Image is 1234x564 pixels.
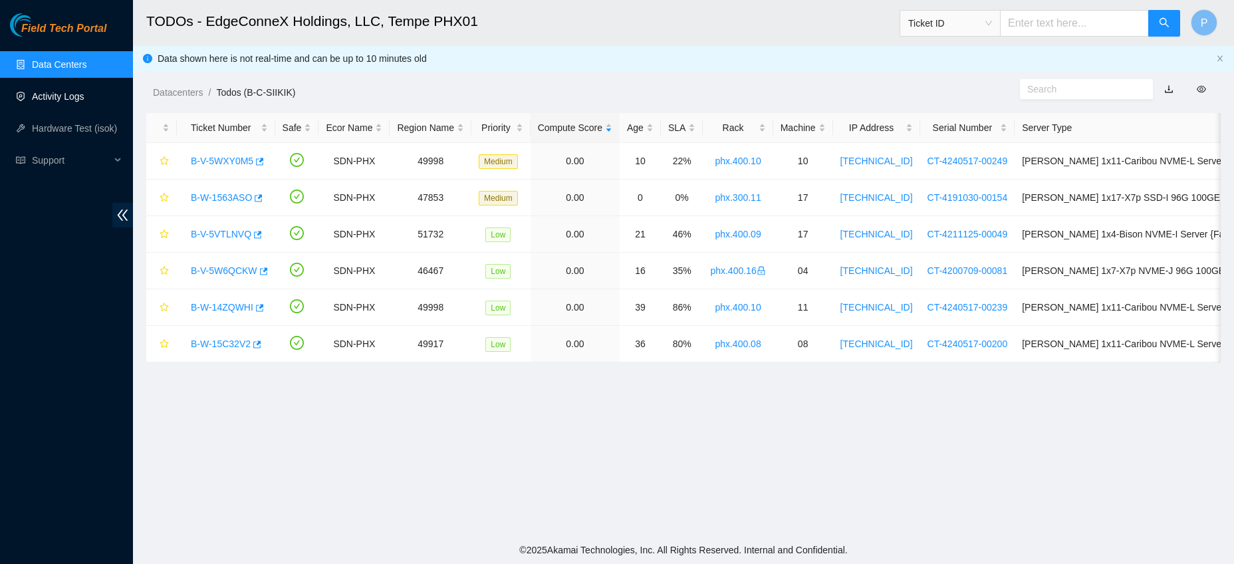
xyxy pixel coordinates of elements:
a: phx.400.10 [715,302,761,313]
a: Activity Logs [32,91,84,102]
a: phx.400.10 [715,156,761,166]
a: CT-4240517-00239 [927,302,1008,313]
td: 86% [661,289,703,326]
td: 22% [661,143,703,180]
a: phx.400.16lock [710,265,765,276]
span: close [1216,55,1224,63]
span: Medium [479,191,518,206]
span: Medium [479,154,518,169]
td: 49998 [390,143,471,180]
a: Akamai TechnologiesField Tech Portal [10,24,106,41]
span: Low [485,301,511,315]
a: phx.300.11 [715,192,761,203]
td: 0.00 [531,180,620,216]
span: Low [485,337,511,352]
button: star [154,187,170,208]
a: CT-4200709-00081 [927,265,1008,276]
a: B-W-15C32V2 [191,339,251,349]
a: Todos (B-C-SIIKIK) [216,87,295,98]
input: Search [1027,82,1135,96]
td: 36 [620,326,661,362]
td: 46% [661,216,703,253]
button: download [1154,78,1183,100]
td: 0 [620,180,661,216]
td: 17 [773,180,833,216]
td: 51732 [390,216,471,253]
a: B-V-5W6QCKW [191,265,257,276]
td: 35% [661,253,703,289]
td: 39 [620,289,661,326]
a: download [1164,84,1173,94]
span: lock [757,266,766,275]
td: SDN-PHX [318,216,390,253]
td: 49917 [390,326,471,362]
a: Datacenters [153,87,203,98]
button: star [154,333,170,354]
a: phx.400.09 [715,229,761,239]
span: P [1201,15,1208,31]
td: 17 [773,216,833,253]
span: star [160,156,169,167]
span: / [208,87,211,98]
td: 0.00 [531,143,620,180]
td: 0% [661,180,703,216]
span: Support [32,147,110,174]
span: Ticket ID [908,13,992,33]
td: 11 [773,289,833,326]
span: Field Tech Portal [21,23,106,35]
span: Low [485,227,511,242]
td: SDN-PHX [318,180,390,216]
span: check-circle [290,336,304,350]
td: 16 [620,253,661,289]
span: star [160,266,169,277]
span: star [160,303,169,313]
td: SDN-PHX [318,326,390,362]
button: star [154,260,170,281]
button: P [1191,9,1217,36]
a: phx.400.08 [715,339,761,349]
span: check-circle [290,263,304,277]
td: 04 [773,253,833,289]
a: B-V-5VTLNVQ [191,229,251,239]
span: check-circle [290,153,304,167]
td: SDN-PHX [318,289,390,326]
span: double-left [112,203,133,227]
td: 47853 [390,180,471,216]
img: Akamai Technologies [10,13,67,37]
a: [TECHNICAL_ID] [840,192,913,203]
td: 10 [773,143,833,180]
span: Low [485,264,511,279]
input: Enter text here... [1000,10,1149,37]
footer: © 2025 Akamai Technologies, Inc. All Rights Reserved. Internal and Confidential. [133,536,1234,564]
td: SDN-PHX [318,143,390,180]
a: Data Centers [32,59,86,70]
a: CT-4240517-00249 [927,156,1008,166]
span: star [160,339,169,350]
a: [TECHNICAL_ID] [840,302,913,313]
a: CT-4191030-00154 [927,192,1008,203]
td: 0.00 [531,216,620,253]
td: 0.00 [531,289,620,326]
a: [TECHNICAL_ID] [840,229,913,239]
td: 80% [661,326,703,362]
button: star [154,297,170,318]
span: check-circle [290,190,304,204]
td: 10 [620,143,661,180]
span: search [1159,17,1170,30]
a: [TECHNICAL_ID] [840,339,913,349]
span: star [160,193,169,204]
a: CT-4240517-00200 [927,339,1008,349]
td: 46467 [390,253,471,289]
span: read [16,156,25,165]
a: CT-4211125-00049 [927,229,1008,239]
a: Hardware Test (isok) [32,123,117,134]
span: check-circle [290,299,304,313]
td: 49998 [390,289,471,326]
td: 21 [620,216,661,253]
span: check-circle [290,226,304,240]
button: star [154,223,170,245]
a: [TECHNICAL_ID] [840,156,913,166]
a: B-W-14ZQWHI [191,302,253,313]
button: star [154,150,170,172]
button: close [1216,55,1224,63]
